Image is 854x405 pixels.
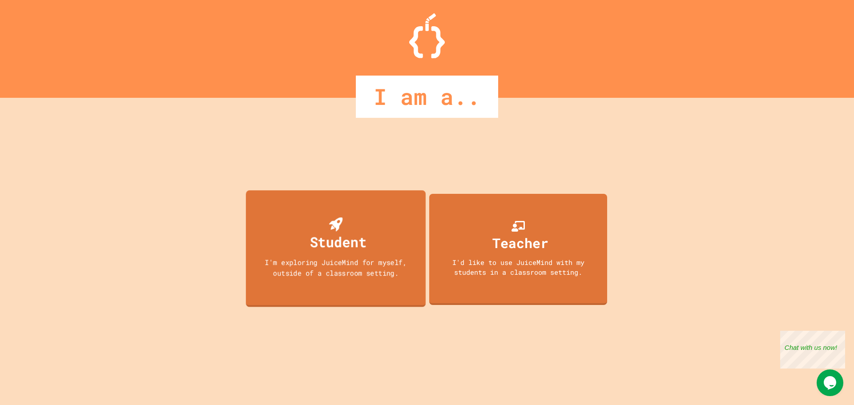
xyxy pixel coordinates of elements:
iframe: chat widget [780,331,845,369]
iframe: chat widget [817,369,845,396]
div: I'd like to use JuiceMind with my students in a classroom setting. [438,257,598,277]
div: Student [310,231,366,252]
div: I'm exploring JuiceMind for myself, outside of a classroom setting. [255,257,417,278]
img: Logo.svg [409,13,445,58]
div: I am a.. [356,76,498,118]
div: Teacher [492,233,548,253]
